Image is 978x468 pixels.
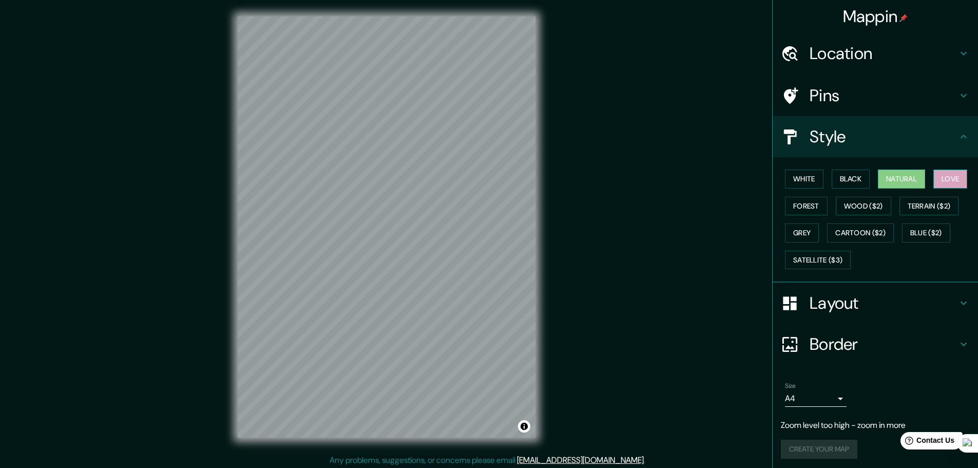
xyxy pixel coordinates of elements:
[773,116,978,157] div: Style
[518,420,530,433] button: Toggle attribution
[832,170,870,189] button: Black
[781,419,970,432] p: Zoom level too high - zoom in more
[785,390,847,407] div: A4
[330,454,645,466] p: Any problems, suggestions, or concerns please email .
[517,455,644,465] a: [EMAIL_ADDRESS][DOMAIN_NAME]
[827,223,894,242] button: Cartoon ($2)
[887,428,967,457] iframe: Help widget launcher
[238,16,535,438] canvas: Map
[645,454,647,466] div: .
[785,197,828,216] button: Forest
[878,170,925,189] button: Natural
[773,33,978,74] div: Location
[810,43,957,64] h4: Location
[902,223,950,242] button: Blue ($2)
[899,14,908,22] img: pin-icon.png
[836,197,891,216] button: Wood ($2)
[773,324,978,365] div: Border
[785,170,823,189] button: White
[647,454,649,466] div: .
[773,283,978,324] div: Layout
[785,251,851,270] button: Satellite ($3)
[810,85,957,106] h4: Pins
[933,170,967,189] button: Love
[810,126,957,147] h4: Style
[810,334,957,354] h4: Border
[773,75,978,116] div: Pins
[810,293,957,313] h4: Layout
[785,382,796,390] label: Size
[899,197,959,216] button: Terrain ($2)
[843,6,908,27] h4: Mappin
[785,223,819,242] button: Grey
